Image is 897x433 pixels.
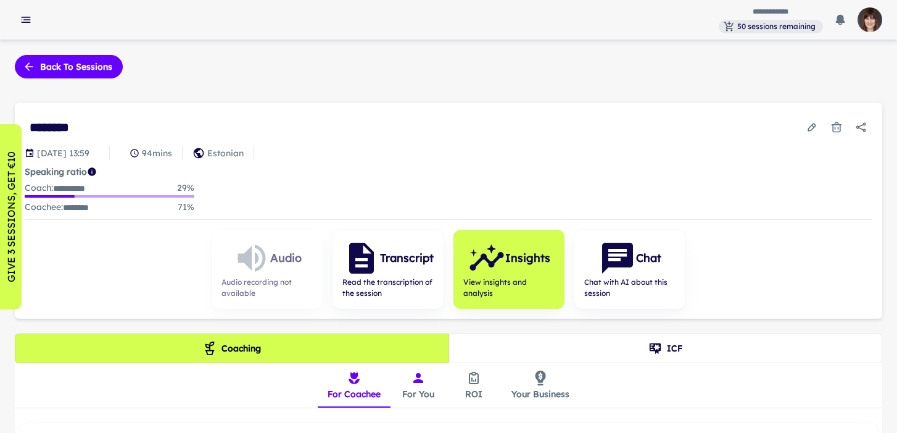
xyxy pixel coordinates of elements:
[502,363,579,408] button: Your Business
[25,166,87,177] strong: Speaking ratio
[719,20,823,32] span: You have 50 sessions remaining. Subscribe to get more.
[453,230,564,309] button: InsightsView insights and analysis
[333,230,444,309] button: TranscriptRead the transcription of the session
[636,250,661,267] h6: Chat
[574,230,685,309] button: ChatChat with AI about this session
[719,19,823,34] a: You have 50 sessions remaining. Subscribe to get more.
[584,277,676,299] span: Chat with AI about this session
[4,151,19,282] p: GIVE 3 SESSIONS, GET €10
[25,200,89,214] p: Coachee :
[505,250,550,267] h6: Insights
[446,363,502,408] button: ROI
[177,181,194,195] p: 29 %
[380,250,434,267] h6: Transcript
[318,363,579,408] div: insights tabs
[15,55,123,78] button: Back to sessions
[142,146,172,160] p: 94 mins
[850,116,872,138] button: Share session
[15,334,882,363] div: theme selection
[801,116,823,138] button: Edit session
[732,21,821,32] span: 50 sessions remaining
[391,363,446,408] button: For You
[318,363,391,408] button: For Coachee
[25,181,85,195] p: Coach :
[207,146,244,160] p: Estonian
[463,277,555,299] span: View insights and analysis
[858,7,882,32] img: photoURL
[37,146,89,160] p: Session date
[448,334,883,363] button: ICF
[825,116,848,138] button: Delete session
[87,167,97,177] svg: Coach/coachee ideal ratio of speaking is roughly 20:80. Mentor/mentee ideal ratio of speaking is ...
[342,277,434,299] span: Read the transcription of the session
[15,334,449,363] button: Coaching
[178,200,194,214] p: 71 %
